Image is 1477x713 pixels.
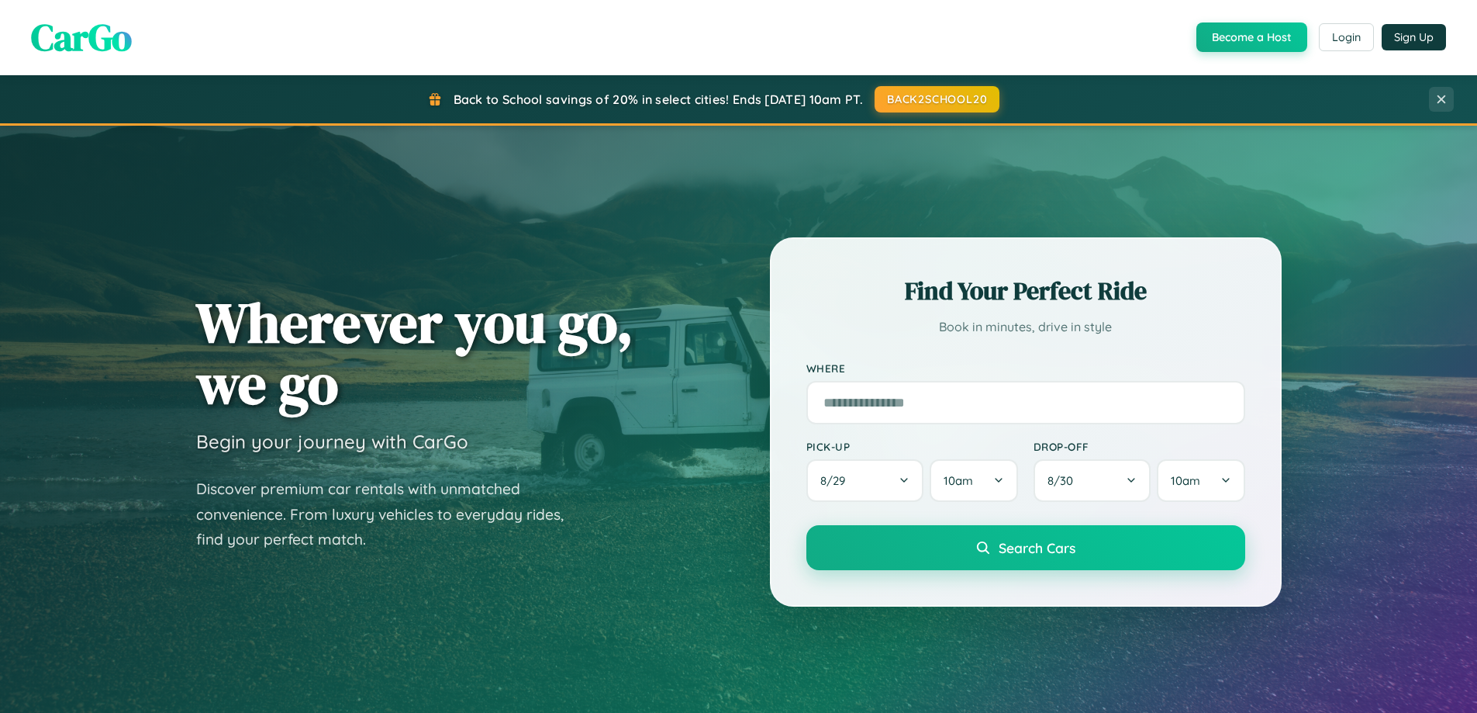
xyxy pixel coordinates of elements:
button: 8/29 [806,459,924,502]
button: 8/30 [1034,459,1151,502]
button: 10am [930,459,1017,502]
span: 10am [944,473,973,488]
h1: Wherever you go, we go [196,292,633,414]
label: Where [806,362,1245,375]
span: 8 / 29 [820,473,853,488]
button: Become a Host [1196,22,1307,52]
span: 8 / 30 [1047,473,1081,488]
p: Book in minutes, drive in style [806,316,1245,338]
span: Back to School savings of 20% in select cities! Ends [DATE] 10am PT. [454,92,863,107]
label: Drop-off [1034,440,1245,453]
button: BACK2SCHOOL20 [875,86,999,112]
label: Pick-up [806,440,1018,453]
span: Search Cars [999,539,1075,556]
span: 10am [1171,473,1200,488]
h2: Find Your Perfect Ride [806,274,1245,308]
button: Login [1319,23,1374,51]
h3: Begin your journey with CarGo [196,430,468,453]
p: Discover premium car rentals with unmatched convenience. From luxury vehicles to everyday rides, ... [196,476,584,552]
button: Search Cars [806,525,1245,570]
button: Sign Up [1382,24,1446,50]
span: CarGo [31,12,132,63]
button: 10am [1157,459,1244,502]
